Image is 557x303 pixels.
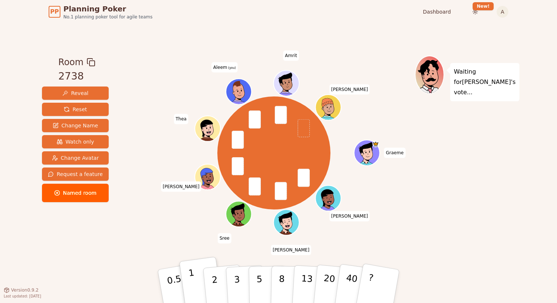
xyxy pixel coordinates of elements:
a: PPPlanning PokerNo.1 planning poker tool for agile teams [49,4,153,20]
span: (you) [227,66,236,70]
button: New! [469,5,482,18]
button: A [497,6,508,18]
span: Click to change your name [271,245,311,255]
span: Graeme is the host [372,141,379,147]
span: Click to change your name [329,84,370,95]
span: Request a feature [48,170,103,178]
button: Reveal [42,87,109,100]
span: Change Name [53,122,98,129]
span: Room [58,56,83,69]
span: Last updated: [DATE] [4,294,41,298]
span: PP [50,7,59,16]
span: Click to change your name [283,50,299,61]
span: No.1 planning poker tool for agile teams [63,14,153,20]
button: Change Name [42,119,109,132]
span: Reveal [62,89,88,97]
span: Click to change your name [329,211,370,222]
button: Watch only [42,135,109,148]
button: Change Avatar [42,151,109,165]
span: Watch only [57,138,94,145]
a: Dashboard [423,8,451,15]
div: 2738 [58,69,95,84]
span: Planning Poker [63,4,153,14]
span: Click to change your name [161,182,202,192]
span: Reset [64,106,87,113]
span: Named room [54,189,97,197]
span: Change Avatar [52,154,99,162]
button: Request a feature [42,168,109,181]
p: Waiting for [PERSON_NAME] 's vote... [454,67,516,98]
span: Click to change your name [174,114,189,124]
div: New! [473,2,494,10]
span: Click to change your name [211,62,238,73]
span: Click to change your name [218,233,231,244]
button: Named room [42,184,109,202]
span: Click to change your name [384,148,406,158]
button: Reset [42,103,109,116]
span: Version 0.9.2 [11,287,39,293]
button: Version0.9.2 [4,287,39,293]
button: Click to change your avatar [227,80,251,104]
